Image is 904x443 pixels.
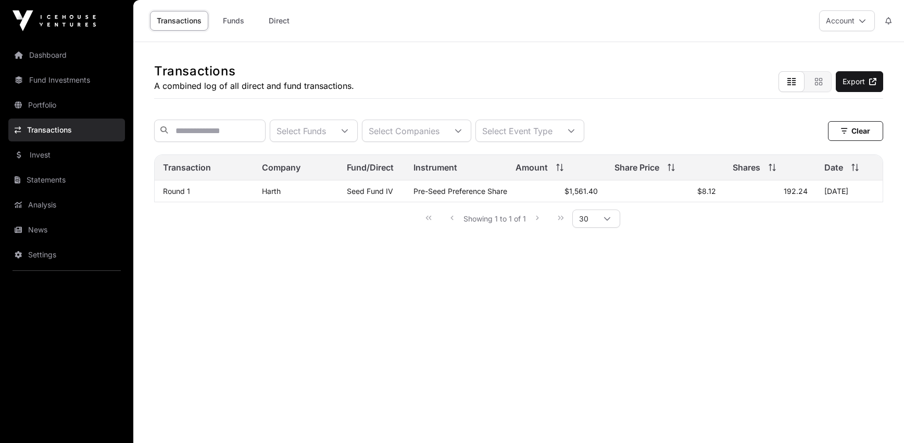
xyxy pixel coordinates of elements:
[12,10,96,31] img: Icehouse Ventures Logo
[8,218,125,241] a: News
[163,187,190,196] a: Round 1
[852,393,904,443] iframe: Chat Widget
[212,11,254,31] a: Funds
[516,161,548,174] span: Amount
[697,187,716,196] span: $8.12
[270,120,332,141] div: Select Funds
[8,193,125,216] a: Analysis
[154,80,354,92] p: A combined log of all direct and fund transactions.
[8,243,125,266] a: Settings
[258,11,300,31] a: Direct
[784,187,808,196] span: 192.24
[507,180,606,202] td: $1,561.40
[347,187,393,196] a: Seed Fund IV
[150,11,208,31] a: Transactions
[816,180,883,202] td: [DATE]
[8,119,125,141] a: Transactions
[476,120,559,141] div: Select Event Type
[413,187,511,196] span: Pre-Seed Preference Shares
[262,161,300,174] span: Company
[836,71,883,92] a: Export
[8,94,125,116] a: Portfolio
[347,161,394,174] span: Fund/Direct
[8,168,125,191] a: Statements
[8,69,125,92] a: Fund Investments
[824,161,843,174] span: Date
[154,63,354,80] h1: Transactions
[463,214,526,223] span: Showing 1 to 1 of 1
[733,161,760,174] span: Shares
[413,161,457,174] span: Instrument
[163,161,211,174] span: Transaction
[819,10,875,31] button: Account
[8,144,125,166] a: Invest
[573,210,595,227] span: Rows per page
[614,161,659,174] span: Share Price
[262,187,281,196] a: Harth
[828,121,883,141] button: Clear
[362,120,446,141] div: Select Companies
[8,44,125,67] a: Dashboard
